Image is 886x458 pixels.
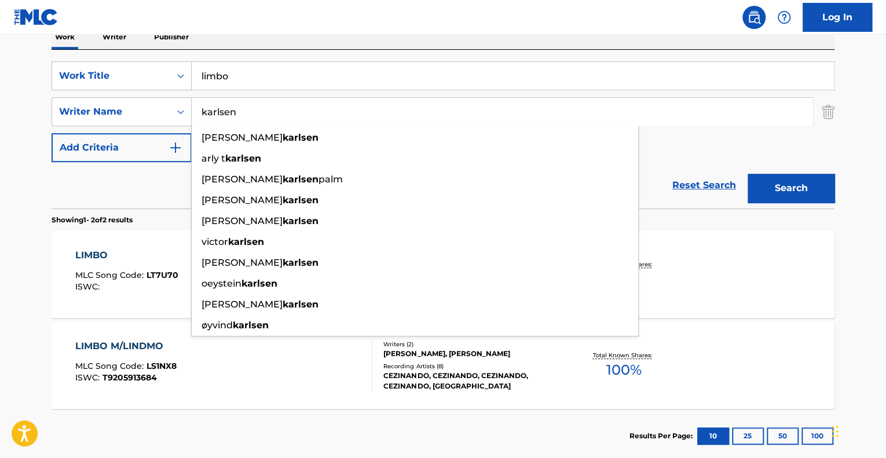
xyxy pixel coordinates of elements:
[832,414,839,449] div: Drag
[283,299,318,310] strong: karlsen
[202,278,241,289] span: oeystein
[75,248,178,262] div: LIMBO
[225,153,261,164] strong: karlsen
[801,427,833,445] button: 100
[667,173,742,198] a: Reset Search
[75,361,147,371] span: MLC Song Code :
[283,132,318,143] strong: karlsen
[732,427,764,445] button: 25
[102,372,157,383] span: T9205913684
[59,69,163,83] div: Work Title
[99,25,130,49] p: Writer
[777,10,791,24] img: help
[202,320,233,331] span: øyvind
[772,6,796,29] div: Help
[52,215,133,225] p: Showing 1 - 2 of 2 results
[75,372,102,383] span: ISWC :
[383,349,558,359] div: [PERSON_NAME], [PERSON_NAME]
[147,270,178,280] span: LT7U70
[52,61,834,208] form: Search Form
[75,281,102,292] span: ISWC :
[228,236,264,247] strong: karlsen
[748,174,834,203] button: Search
[52,322,834,409] a: LIMBO M/LINDMOMLC Song Code:LS1NX8ISWC:T9205913684Writers (2)[PERSON_NAME], [PERSON_NAME]Recordin...
[147,361,177,371] span: LS1NX8
[283,257,318,268] strong: karlsen
[241,278,277,289] strong: karlsen
[75,339,177,353] div: LIMBO M/LINDMO
[52,231,834,318] a: LIMBOMLC Song Code:LT7U70ISWC:Writers (4)[PERSON_NAME], [PERSON_NAME], [PERSON_NAME], [PERSON_NAM...
[202,153,225,164] span: arly t
[383,340,558,349] div: Writers ( 2 )
[383,362,558,371] div: Recording Artists ( 8 )
[742,6,766,29] a: Public Search
[822,97,834,126] img: Delete Criterion
[318,174,343,185] span: palm
[202,195,283,206] span: [PERSON_NAME]
[169,141,182,155] img: 9d2ae6d4665cec9f34b9.svg
[767,427,799,445] button: 50
[202,215,283,226] span: [PERSON_NAME]
[75,270,147,280] span: MLC Song Code :
[202,132,283,143] span: [PERSON_NAME]
[606,360,641,380] span: 100 %
[202,174,283,185] span: [PERSON_NAME]
[52,133,192,162] button: Add Criteria
[202,257,283,268] span: [PERSON_NAME]
[747,10,761,24] img: search
[52,25,78,49] p: Work
[283,195,318,206] strong: karlsen
[202,236,228,247] span: victor
[828,402,886,458] iframe: Chat Widget
[283,215,318,226] strong: karlsen
[697,427,729,445] button: 10
[629,431,695,441] p: Results Per Page:
[233,320,269,331] strong: karlsen
[59,105,163,119] div: Writer Name
[283,174,318,185] strong: karlsen
[803,3,872,32] a: Log In
[383,371,558,391] div: CEZINANDO, CEZINANDO, CEZINANDO, CEZINANDO, [GEOGRAPHIC_DATA]
[151,25,192,49] p: Publisher
[592,351,654,360] p: Total Known Shares:
[202,299,283,310] span: [PERSON_NAME]
[14,9,58,25] img: MLC Logo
